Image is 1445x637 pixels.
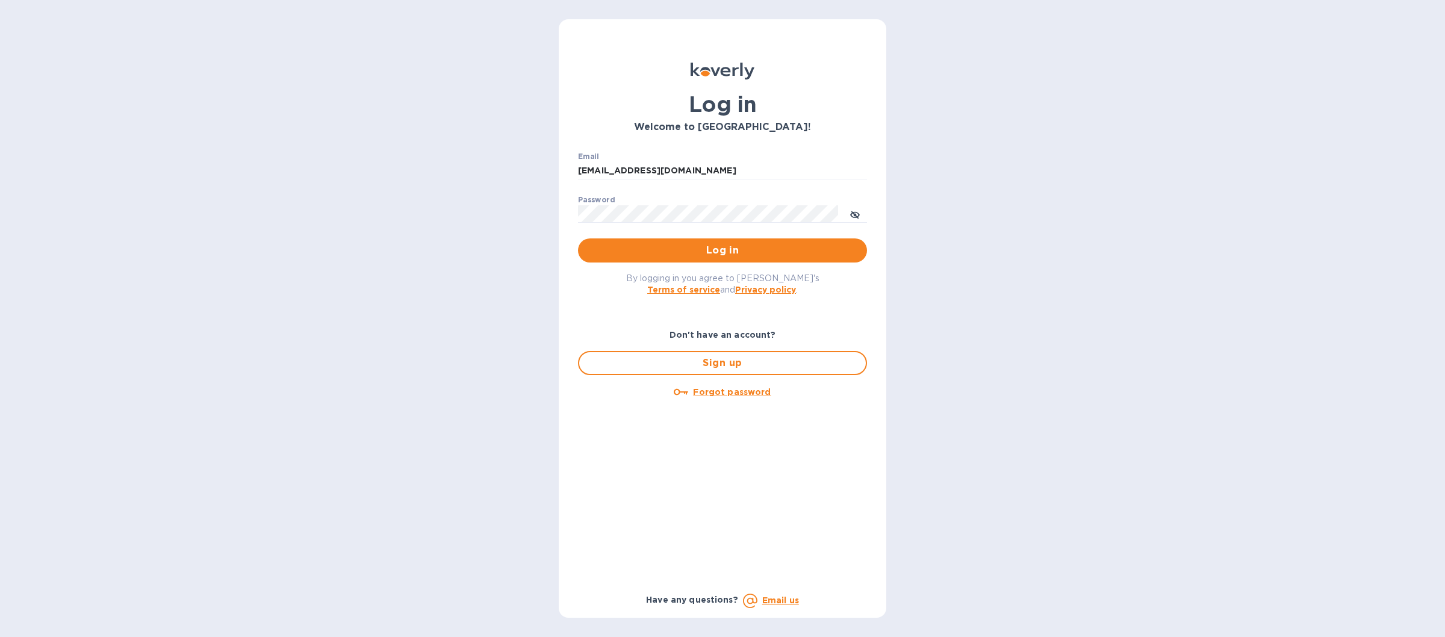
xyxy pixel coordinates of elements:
b: Have any questions? [646,595,738,604]
label: Email [578,153,599,160]
span: Sign up [589,356,856,370]
h1: Log in [578,92,867,117]
a: Privacy policy [735,285,796,294]
img: Koverly [691,63,754,79]
button: Sign up [578,351,867,375]
span: Log in [588,243,857,258]
input: Enter email address [578,162,867,180]
span: By logging in you agree to [PERSON_NAME]'s and . [626,273,819,294]
u: Forgot password [693,387,771,397]
label: Password [578,196,615,204]
button: Log in [578,238,867,263]
b: Don't have an account? [670,330,776,340]
button: toggle password visibility [843,202,867,226]
h3: Welcome to [GEOGRAPHIC_DATA]! [578,122,867,133]
a: Terms of service [647,285,720,294]
a: Email us [762,595,799,605]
